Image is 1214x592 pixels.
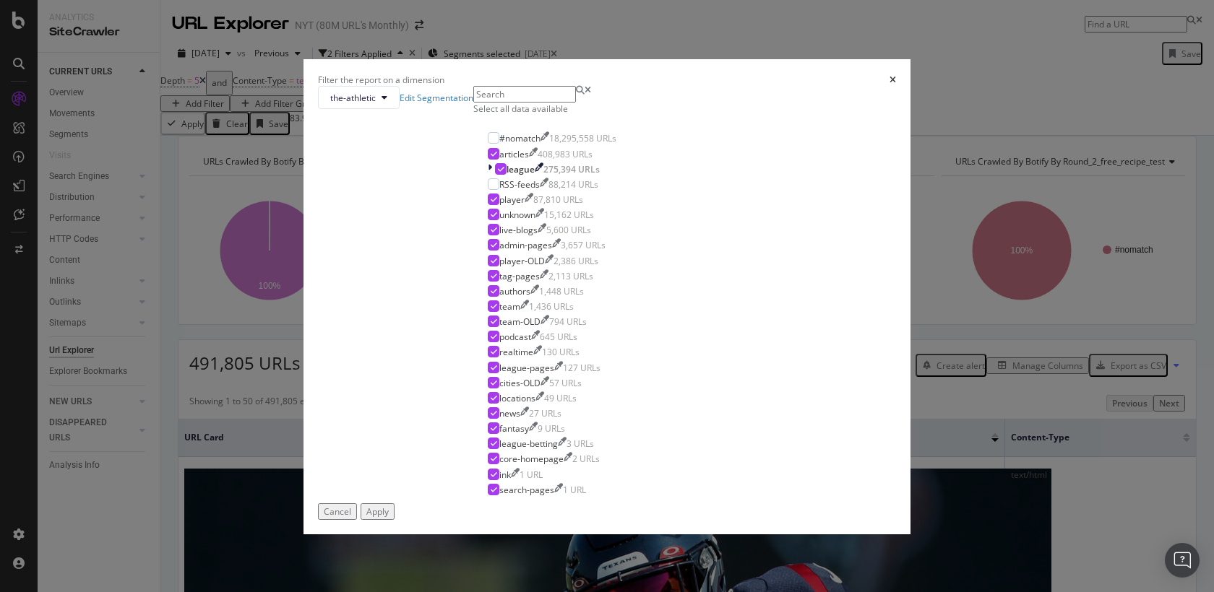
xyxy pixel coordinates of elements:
[318,74,444,86] div: Filter the report on a dimension
[499,346,533,358] div: realtime
[567,438,594,450] div: 3 URLs
[542,346,580,358] div: 130 URLs
[499,148,529,160] div: articles
[572,453,600,465] div: 2 URLs
[499,331,531,343] div: podcast
[499,300,520,313] div: team
[499,469,511,481] div: ink
[548,270,593,282] div: 2,113 URLs
[549,132,616,144] div: 18,295,558 URLs
[473,103,631,115] div: Select all data available
[499,377,541,389] div: cities-OLD
[499,270,540,282] div: tag-pages
[499,132,541,144] div: #nomatch
[366,505,389,518] div: Apply
[554,255,598,267] div: 2,386 URLs
[324,505,351,518] div: Cancel
[890,74,896,86] div: times
[548,178,598,191] div: 88,214 URLs
[499,285,530,297] div: authors
[533,193,583,206] div: 87,810 URLs
[499,422,529,435] div: fantasy
[499,362,554,374] div: league-pages
[499,407,520,419] div: news
[330,92,376,104] span: the-athletic
[499,209,535,221] div: unknown
[499,392,535,404] div: locations
[563,484,586,496] div: 1 URL
[529,407,561,419] div: 27 URLs
[544,209,594,221] div: 15,162 URLs
[473,86,576,103] input: Search
[303,59,910,534] div: modal
[546,224,591,236] div: 5,600 URLs
[540,331,577,343] div: 645 URLs
[507,163,535,175] div: league
[318,86,400,109] button: the-athletic
[520,469,543,481] div: 1 URL
[544,392,577,404] div: 49 URLs
[318,503,357,520] button: Cancel
[499,193,525,206] div: player
[499,484,554,496] div: search-pages
[499,239,552,251] div: admin-pages
[561,239,606,251] div: 3,657 URLs
[400,92,473,104] a: Edit Segmentation
[499,438,558,450] div: league-betting
[529,300,574,313] div: 1,436 URLs
[563,362,600,374] div: 127 URLs
[549,377,582,389] div: 57 URLs
[499,255,545,267] div: player-OLD
[1165,543,1200,578] div: Open Intercom Messenger
[499,224,538,236] div: live-blogs
[538,422,565,435] div: 9 URLs
[539,285,584,297] div: 1,448 URLs
[549,315,587,328] div: 794 URLs
[543,163,600,175] div: 275,394 URLs
[538,148,593,160] div: 408,983 URLs
[499,178,540,191] div: RSS-feeds
[499,453,564,465] div: core-homepage
[361,503,395,520] button: Apply
[499,315,541,328] div: team-OLD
